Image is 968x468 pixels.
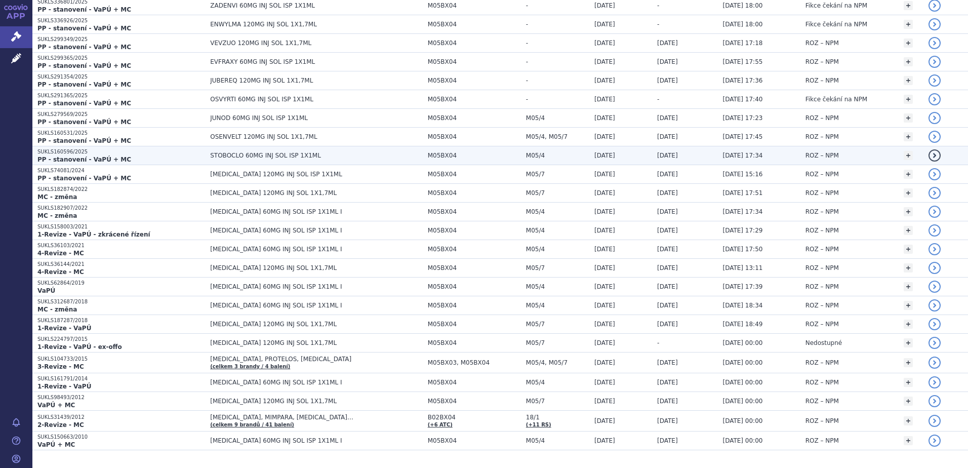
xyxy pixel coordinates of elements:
[428,437,521,444] span: M05BX04
[904,95,913,104] a: +
[657,114,678,122] span: [DATE]
[904,338,913,347] a: +
[428,339,521,346] span: M05BX04
[904,38,913,48] a: +
[929,131,941,143] a: detail
[210,58,422,65] span: EVFRAXY 60MG INJ SOL ISP 1X1ML
[929,415,941,427] a: detail
[210,398,422,405] span: [MEDICAL_DATA] 120MG INJ SOL 1X1,7ML
[37,306,77,313] strong: MC - změna
[526,114,589,122] span: M05/4
[722,21,762,28] span: [DATE] 18:00
[428,96,521,103] span: M05BX04
[428,77,521,84] span: M05BX04
[526,2,589,9] span: -
[805,417,839,424] span: ROZ – NPM
[37,81,131,88] strong: PP - stanovení - VaPÚ + MC
[805,437,839,444] span: ROZ – NPM
[904,301,913,310] a: +
[37,242,205,249] p: SUKLS36103/2021
[428,21,521,28] span: M05BX04
[657,283,678,290] span: [DATE]
[594,58,615,65] span: [DATE]
[37,175,131,182] strong: PP - stanovení - VaPÚ + MC
[526,58,589,65] span: -
[37,212,77,219] strong: MC - změna
[37,441,75,448] strong: VaPÚ + MC
[594,21,615,28] span: [DATE]
[594,77,615,84] span: [DATE]
[805,171,839,178] span: ROZ – NPM
[594,40,615,47] span: [DATE]
[37,280,205,287] p: SUKLS62864/2019
[210,96,422,103] span: OSVYRTI 60MG INJ SOL ISP 1X1ML
[526,208,589,215] span: M05/4
[37,167,205,174] p: SUKLS74081/2024
[37,6,131,13] strong: PP - stanovení - VaPÚ + MC
[428,422,453,427] a: (+6 ATC)
[37,298,205,305] p: SUKLS312687/2018
[594,417,615,424] span: [DATE]
[929,395,941,407] a: detail
[904,1,913,10] a: +
[722,40,762,47] span: [DATE] 17:18
[210,189,422,197] span: [MEDICAL_DATA] 120MG INJ SOL 1X1,7ML
[428,40,521,47] span: M05BX04
[805,152,839,159] span: ROZ – NPM
[526,189,589,197] span: M05/7
[37,394,205,401] p: SUKLS98493/2012
[37,17,205,24] p: SUKLS336926/2025
[805,189,839,197] span: ROZ – NPM
[904,188,913,198] a: +
[722,114,762,122] span: [DATE] 17:23
[210,379,422,386] span: [MEDICAL_DATA] 60MG INJ SOL ISP 1X1ML I
[929,168,941,180] a: detail
[526,398,589,405] span: M05/7
[657,21,659,28] span: -
[428,321,521,328] span: M05BX04
[904,358,913,367] a: +
[722,189,762,197] span: [DATE] 17:51
[929,435,941,447] a: detail
[428,2,521,9] span: M05BX04
[805,77,839,84] span: ROZ – NPM
[594,227,615,234] span: [DATE]
[37,343,122,350] strong: 1-Revize - VaPÚ - ex-offo
[722,227,762,234] span: [DATE] 17:29
[594,114,615,122] span: [DATE]
[428,283,521,290] span: M05BX04
[929,74,941,87] a: detail
[210,77,422,84] span: JUBEREQ 120MG INJ SOL 1X1,7ML
[210,246,422,253] span: [MEDICAL_DATA] 60MG INJ SOL ISP 1X1ML I
[805,283,839,290] span: ROZ – NPM
[904,320,913,329] a: +
[657,359,678,366] span: [DATE]
[526,302,589,309] span: M05/4
[594,96,615,103] span: [DATE]
[929,93,941,105] a: detail
[929,281,941,293] a: detail
[37,205,205,212] p: SUKLS182907/2022
[210,2,422,9] span: ZADENVI 60MG INJ SOL ISP 1X1ML
[37,414,205,421] p: SUKLS31439/2012
[657,96,659,103] span: -
[594,339,615,346] span: [DATE]
[526,422,551,427] a: (+11 RS)
[929,187,941,199] a: detail
[722,171,762,178] span: [DATE] 15:16
[805,96,867,103] span: Fikce čekání na NPM
[526,133,589,140] span: M05/4, M05/7
[526,21,589,28] span: -
[904,416,913,425] a: +
[428,114,521,122] span: M05BX04
[722,2,762,9] span: [DATE] 18:00
[526,152,589,159] span: M05/4
[594,283,615,290] span: [DATE]
[805,321,839,328] span: ROZ – NPM
[37,231,150,238] strong: 1-Revize - VaPÚ - zkrácené řízení
[722,208,762,215] span: [DATE] 17:34
[805,398,839,405] span: ROZ – NPM
[210,40,422,47] span: VEVZUO 120MG INJ SOL 1X1,7ML
[210,364,290,369] a: (celkem 3 brandy / 4 balení)
[210,227,422,234] span: [MEDICAL_DATA] 60MG INJ SOL ISP 1X1ML I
